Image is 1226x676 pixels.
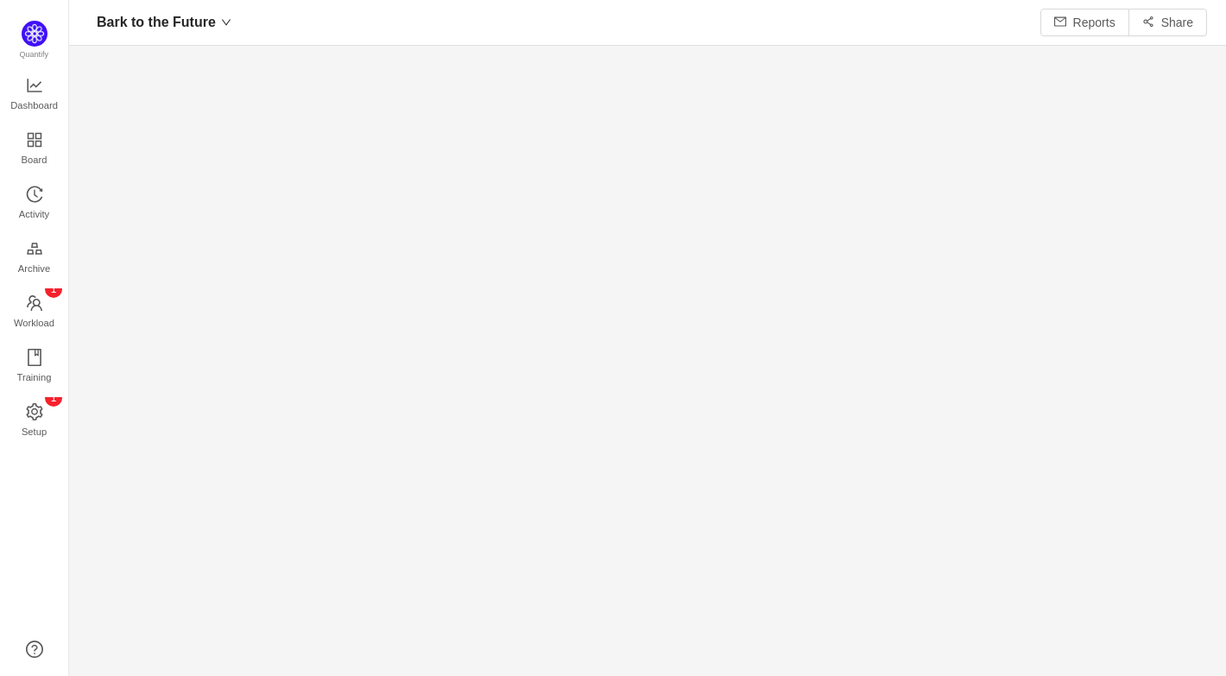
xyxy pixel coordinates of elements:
a: Dashboard [26,78,43,112]
i: icon: team [26,294,43,312]
p: 1 [50,281,56,298]
span: Workload [14,306,54,340]
button: icon: share-altShare [1128,9,1207,36]
button: icon: mailReports [1040,9,1129,36]
i: icon: setting [26,403,43,420]
span: Quantify [20,50,49,59]
a: Board [26,132,43,167]
span: Setup [22,414,47,449]
sup: 1 [45,389,62,407]
span: Dashboard [10,88,58,123]
p: 1 [50,389,56,407]
span: Board [22,142,47,177]
span: Activity [19,197,49,231]
a: icon: settingSetup [26,404,43,439]
i: icon: gold [26,240,43,257]
i: icon: appstore [26,131,43,148]
span: Bark to the Future [97,9,216,36]
i: icon: history [26,186,43,203]
i: icon: book [26,349,43,366]
a: Activity [26,186,43,221]
a: icon: teamWorkload [26,295,43,330]
i: icon: line-chart [26,77,43,94]
a: Archive [26,241,43,275]
img: Quantify [22,21,47,47]
i: icon: down [221,17,231,28]
a: icon: question-circle [26,641,43,658]
span: Archive [18,251,50,286]
sup: 1 [45,281,62,298]
a: Training [26,350,43,384]
span: Training [16,360,51,395]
